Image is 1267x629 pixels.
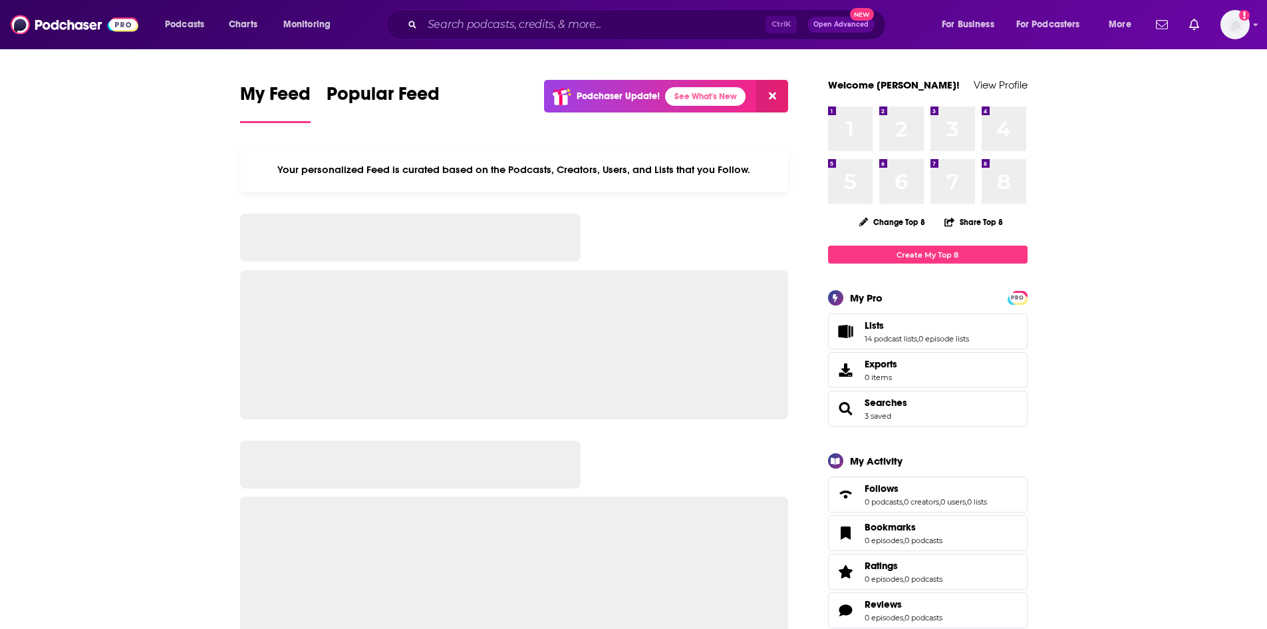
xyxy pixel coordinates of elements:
[865,483,899,495] span: Follows
[966,497,967,507] span: ,
[1010,293,1026,303] span: PRO
[833,361,859,379] span: Exports
[903,574,905,584] span: ,
[156,14,221,35] button: open menu
[422,14,766,35] input: Search podcasts, credits, & more...
[828,592,1028,628] span: Reviews
[903,497,904,507] span: ,
[942,15,994,34] span: For Business
[828,554,1028,590] span: Ratings
[828,515,1028,551] span: Bookmarks
[828,79,960,91] a: Welcome [PERSON_NAME]!
[828,246,1028,264] a: Create My Top 8
[240,147,789,192] div: Your personalized Feed is curated based on the Podcasts, Creators, Users, and Lists that you Follow.
[865,334,917,343] a: 14 podcast lists
[833,524,859,542] a: Bookmarks
[1220,10,1250,39] span: Logged in as Lydia_Gustafson
[865,560,898,572] span: Ratings
[865,613,903,622] a: 0 episodes
[327,83,440,123] a: Popular Feed
[850,455,903,467] div: My Activity
[665,87,746,106] a: See What's New
[327,83,440,113] span: Popular Feed
[917,334,918,343] span: ,
[283,15,331,34] span: Monitoring
[398,9,899,40] div: Search podcasts, credits, & more...
[944,209,1004,235] button: Share Top 8
[865,358,897,370] span: Exports
[865,560,942,572] a: Ratings
[865,319,969,331] a: Lists
[807,17,875,33] button: Open AdvancedNew
[865,411,891,421] a: 3 saved
[813,21,869,28] span: Open Advanced
[766,16,797,33] span: Ctrl K
[865,497,903,507] a: 0 podcasts
[918,334,969,343] a: 0 episode lists
[865,598,942,610] a: Reviews
[865,397,907,409] a: Searches
[828,391,1028,427] span: Searches
[833,322,859,341] a: Lists
[865,598,902,610] span: Reviews
[905,536,942,545] a: 0 podcasts
[939,497,940,507] span: ,
[274,14,348,35] button: open menu
[905,574,942,584] a: 0 podcasts
[865,521,942,533] a: Bookmarks
[851,214,934,230] button: Change Top 8
[220,14,265,35] a: Charts
[903,536,905,545] span: ,
[903,613,905,622] span: ,
[828,477,1028,513] span: Follows
[1220,10,1250,39] button: Show profile menu
[1099,14,1148,35] button: open menu
[833,601,859,620] a: Reviews
[905,613,942,622] a: 0 podcasts
[865,483,987,495] a: Follows
[865,536,903,545] a: 0 episodes
[577,91,660,102] p: Podchaser Update!
[865,574,903,584] a: 0 episodes
[932,14,1011,35] button: open menu
[1008,14,1099,35] button: open menu
[1151,13,1173,36] a: Show notifications dropdown
[1220,10,1250,39] img: User Profile
[833,562,859,581] a: Ratings
[1010,292,1026,302] a: PRO
[229,15,257,34] span: Charts
[165,15,204,34] span: Podcasts
[1016,15,1080,34] span: For Podcasters
[974,79,1028,91] a: View Profile
[865,521,916,533] span: Bookmarks
[904,497,939,507] a: 0 creators
[828,314,1028,349] span: Lists
[865,319,884,331] span: Lists
[1239,10,1250,21] svg: Add a profile image
[833,485,859,504] a: Follows
[865,373,897,382] span: 0 items
[833,399,859,418] a: Searches
[1184,13,1204,36] a: Show notifications dropdown
[850,292,883,304] div: My Pro
[240,83,311,113] span: My Feed
[850,8,874,21] span: New
[967,497,987,507] a: 0 lists
[1109,15,1131,34] span: More
[240,83,311,123] a: My Feed
[828,352,1028,388] a: Exports
[940,497,966,507] a: 0 users
[11,12,138,37] img: Podchaser - Follow, Share and Rate Podcasts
